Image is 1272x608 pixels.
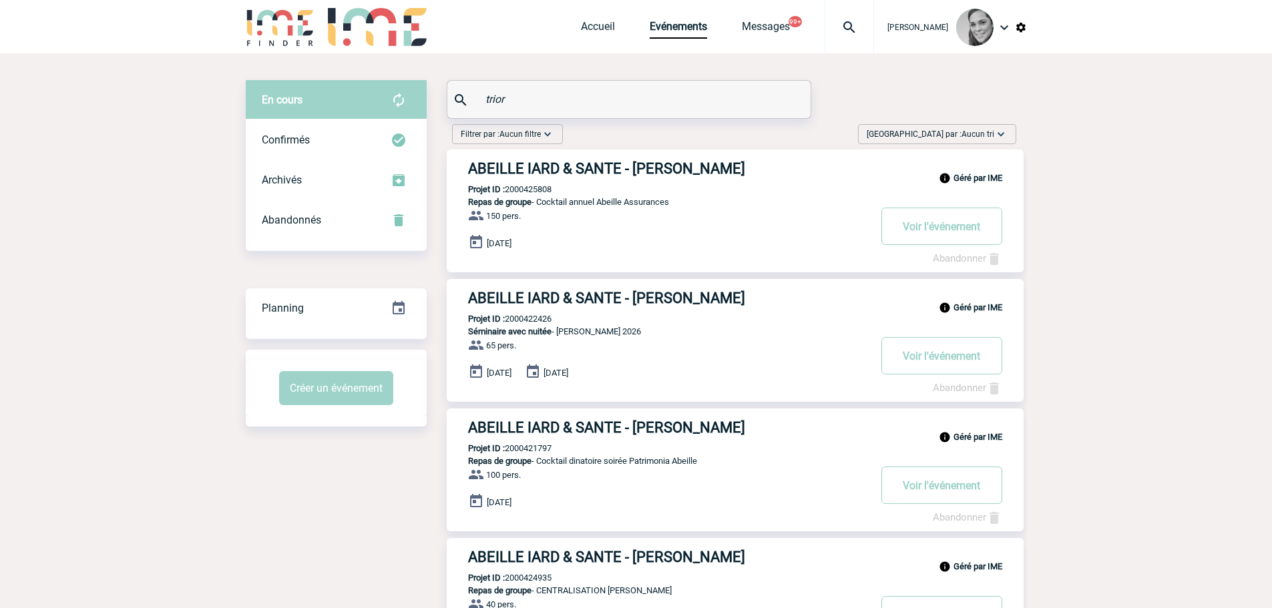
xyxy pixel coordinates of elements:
img: info_black_24dp.svg [939,172,951,184]
b: Géré par IME [953,432,1002,442]
span: [DATE] [544,368,568,378]
h3: ABEILLE IARD & SANTE - [PERSON_NAME] [468,290,869,306]
span: [DATE] [487,368,511,378]
span: Repas de groupe [468,585,532,595]
img: info_black_24dp.svg [939,302,951,314]
h3: ABEILLE IARD & SANTE - [PERSON_NAME] [468,549,869,565]
p: - Cocktail dinatoire soirée Patrimonia Abeille [447,456,869,466]
button: Voir l'événement [881,208,1002,245]
span: Planning [262,302,304,314]
span: [PERSON_NAME] [887,23,948,32]
a: Messages [742,20,790,39]
a: Abandonner [933,382,1002,394]
div: Retrouvez ici tous vos événements organisés par date et état d'avancement [246,288,427,328]
button: Voir l'événement [881,467,1002,504]
h3: ABEILLE IARD & SANTE - [PERSON_NAME] [468,160,869,177]
span: [DATE] [487,238,511,248]
p: 2000421797 [447,443,552,453]
b: Géré par IME [953,173,1002,183]
button: Voir l'événement [881,337,1002,374]
img: info_black_24dp.svg [939,561,951,573]
img: baseline_expand_more_white_24dp-b.png [994,127,1008,141]
img: 94297-0.png [956,9,994,46]
b: Géré par IME [953,302,1002,312]
p: 2000425808 [447,184,552,194]
span: Filtrer par : [461,127,541,141]
span: [GEOGRAPHIC_DATA] par : [867,127,994,141]
a: Abandonner [933,252,1002,264]
img: baseline_expand_more_white_24dp-b.png [541,127,554,141]
span: Séminaire avec nuitée [468,326,552,336]
div: Retrouvez ici tous vos événements annulés [246,200,427,240]
div: Retrouvez ici tous vos évènements avant confirmation [246,80,427,120]
button: 99+ [789,16,802,27]
span: Abandonnés [262,214,321,226]
button: Créer un événement [279,371,393,405]
p: 2000424935 [447,573,552,583]
span: Archivés [262,174,302,186]
p: - [PERSON_NAME] 2026 [447,326,869,336]
b: Géré par IME [953,561,1002,571]
b: Projet ID : [468,573,505,583]
span: 100 pers. [486,470,521,480]
span: Confirmés [262,133,310,146]
b: Projet ID : [468,314,505,324]
span: Repas de groupe [468,197,532,207]
a: Evénements [650,20,707,39]
div: Retrouvez ici tous les événements que vous avez décidé d'archiver [246,160,427,200]
a: Abandonner [933,511,1002,523]
a: ABEILLE IARD & SANTE - [PERSON_NAME] [447,549,1024,565]
b: Projet ID : [468,184,505,194]
a: Planning [246,288,427,327]
img: IME-Finder [246,8,315,46]
p: - CENTRALISATION [PERSON_NAME] [447,585,869,595]
span: En cours [262,93,302,106]
h3: ABEILLE IARD & SANTE - [PERSON_NAME] [468,419,869,436]
input: Rechercher un événement par son nom [482,89,779,109]
img: info_black_24dp.svg [939,431,951,443]
span: Aucun tri [962,129,994,139]
a: ABEILLE IARD & SANTE - [PERSON_NAME] [447,290,1024,306]
b: Projet ID : [468,443,505,453]
span: 65 pers. [486,340,516,350]
span: [DATE] [487,497,511,507]
span: 150 pers. [486,211,521,221]
span: Aucun filtre [499,129,541,139]
a: ABEILLE IARD & SANTE - [PERSON_NAME] [447,160,1024,177]
p: - Cocktail annuel Abeille Assurances [447,197,869,207]
a: Accueil [581,20,615,39]
a: ABEILLE IARD & SANTE - [PERSON_NAME] [447,419,1024,436]
p: 2000422426 [447,314,552,324]
span: Repas de groupe [468,456,532,466]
